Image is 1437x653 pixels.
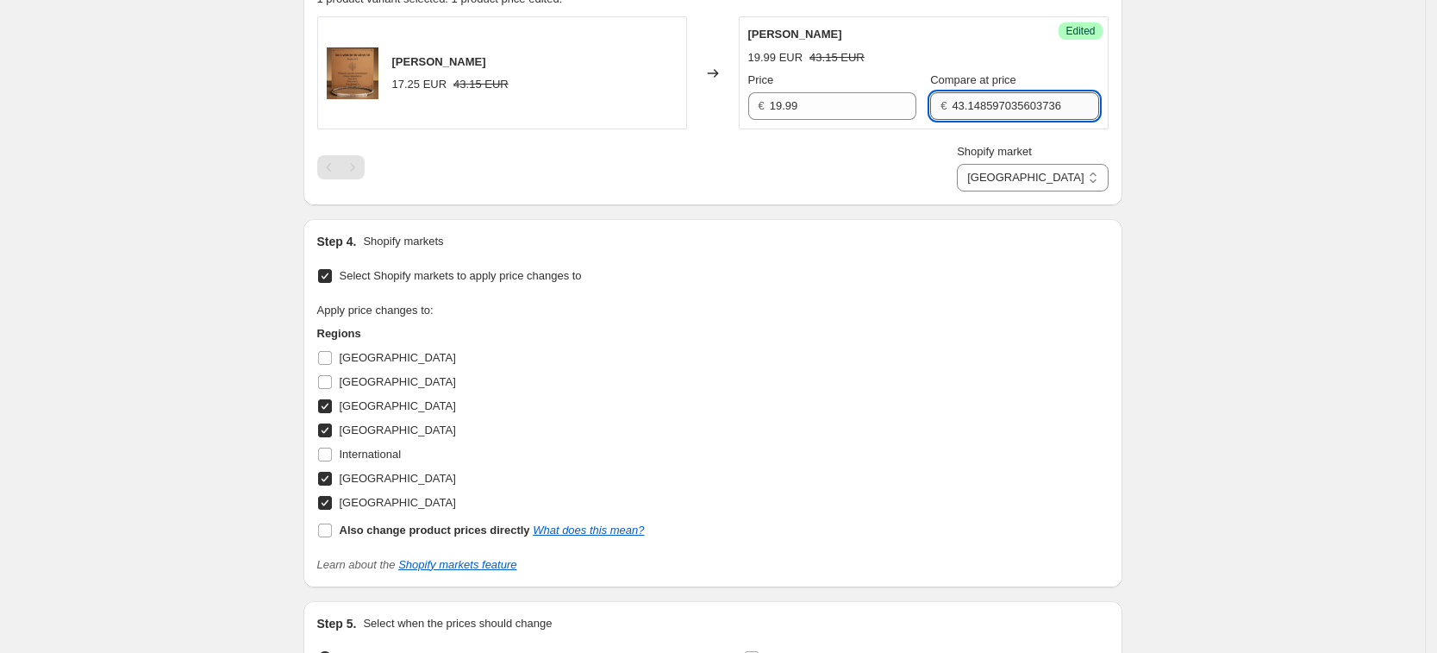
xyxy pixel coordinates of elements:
i: Learn about the [317,558,517,571]
span: [PERSON_NAME] [748,28,842,41]
b: Also change product prices directly [340,524,530,537]
strike: 43.15 EUR [453,76,509,93]
p: Select when the prices should change [363,615,552,632]
span: € [940,99,947,112]
span: Select Shopify markets to apply price changes to [340,269,582,282]
span: Edited [1065,24,1095,38]
strike: 43.15 EUR [809,49,865,66]
a: What does this mean? [533,524,644,537]
a: Shopify markets feature [398,558,516,571]
h3: Regions [317,325,645,342]
p: Shopify markets [363,233,443,250]
span: [GEOGRAPHIC_DATA] [340,472,456,485]
span: [GEOGRAPHIC_DATA] [340,351,456,364]
span: [GEOGRAPHIC_DATA] [340,375,456,388]
span: Shopify market [957,145,1032,158]
span: € [759,99,765,112]
img: 2_409d04b6-f76e-44bd-969f-b6593c4f102e_80x.png [327,47,378,99]
span: Price [748,73,774,86]
span: Apply price changes to: [317,304,434,317]
div: 19.99 EUR [748,49,803,66]
h2: Step 4. [317,233,357,250]
span: [PERSON_NAME] [392,55,486,68]
nav: Pagination [317,155,365,179]
div: 17.25 EUR [392,76,447,93]
span: [GEOGRAPHIC_DATA] [340,424,456,436]
span: [GEOGRAPHIC_DATA] [340,496,456,509]
h2: Step 5. [317,615,357,632]
span: International [340,448,402,461]
span: Compare at price [930,73,1016,86]
span: [GEOGRAPHIC_DATA] [340,399,456,412]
